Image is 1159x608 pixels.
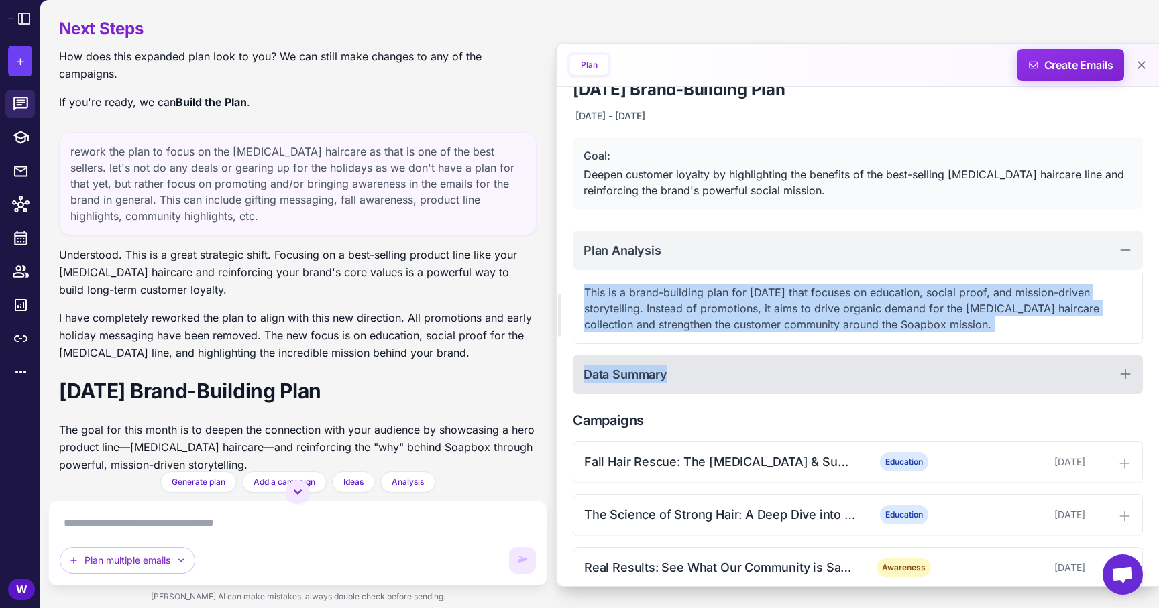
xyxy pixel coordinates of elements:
h2: Data Summary [584,365,667,383]
div: rework the plan to focus on the [MEDICAL_DATA] haircare as that is one of the best sellers. let's... [59,132,537,235]
button: Add a campaign [242,471,327,493]
span: Awareness [877,558,931,577]
div: Real Results: See What Our Community is Saying [584,558,855,576]
p: This is a brand-building plan for [DATE] that focuses on education, social proof, and mission-dri... [584,284,1132,332]
h2: Campaigns [573,410,1143,430]
div: Open chat [1103,554,1143,595]
button: Ideas [332,471,375,493]
p: The goal for this month is to deepen the connection with your audience by showcasing a hero produ... [59,421,537,473]
div: [DATE] [952,507,1085,522]
h2: Plan Analysis [584,241,661,259]
div: W [8,579,35,600]
span: Add a campaign [254,476,315,488]
button: Analysis [380,471,435,493]
div: Goal: [584,147,1132,164]
h1: [DATE] Brand-Building Plan [59,377,537,410]
button: Generate plan [160,471,237,493]
div: [DATE] - [DATE] [573,106,648,126]
span: Analysis [392,476,424,488]
p: If you're ready, we can . [59,93,537,111]
span: Education [880,505,928,524]
p: How does this expanded plan look to you? We can still make changes to any of the campaigns. [59,48,537,82]
img: Raleon Logo [8,18,13,19]
span: Education [880,452,928,471]
div: [PERSON_NAME] AI can make mistakes, always double check before sending. [48,585,547,608]
button: Create Emails [1017,49,1124,81]
strong: Build the Plan [176,95,247,109]
button: Plan [570,55,608,75]
div: [DATE] [952,560,1085,575]
p: Understood. This is a great strategic shift. Focusing on a best-selling product line like your [M... [59,246,537,298]
h2: Next Steps [59,18,537,40]
span: + [16,51,25,71]
div: Deepen customer loyalty by highlighting the benefits of the best-selling [MEDICAL_DATA] haircare ... [584,166,1132,198]
h1: [DATE] Brand-Building Plan [573,79,1143,101]
button: + [8,46,32,76]
span: Create Emails [1012,49,1129,81]
p: I have completely reworked the plan to align with this new direction. All promotions and early ho... [59,309,537,361]
div: Fall Hair Rescue: The [MEDICAL_DATA] & Superfruit Solution [584,452,855,471]
span: Generate plan [172,476,225,488]
div: [DATE] [952,454,1085,469]
div: The Science of Strong Hair: A Deep Dive into [MEDICAL_DATA] [584,505,855,524]
span: Ideas [343,476,364,488]
button: Plan multiple emails [60,547,195,574]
